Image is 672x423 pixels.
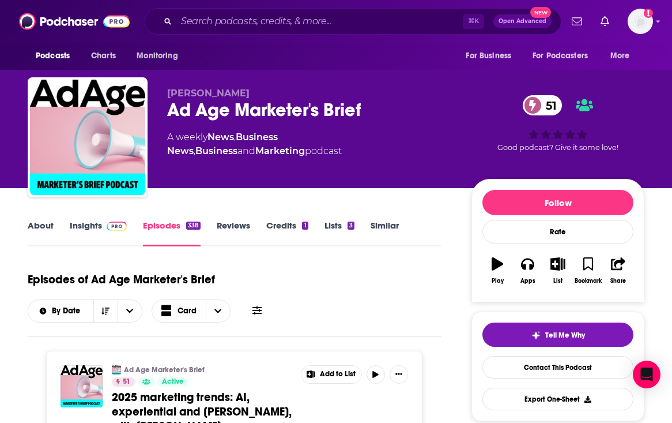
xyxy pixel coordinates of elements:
span: More [610,48,630,64]
a: Charts [84,45,123,67]
h1: Episodes of Ad Age Marketer's Brief [28,272,215,287]
button: Export One-Sheet [482,388,633,410]
img: Ad Age Marketer's Brief [112,365,121,375]
span: [PERSON_NAME] [167,88,250,99]
a: Marketing [255,145,305,156]
button: Open AdvancedNew [493,14,552,28]
span: , [234,132,236,143]
div: Share [610,278,626,285]
a: Credits1 [266,220,308,246]
span: For Podcasters [533,48,588,64]
button: Sort Direction [93,300,118,322]
button: open menu [28,307,93,315]
button: open menu [118,300,142,322]
span: Charts [91,48,116,64]
button: Choose View [152,300,231,323]
a: Episodes338 [143,220,201,246]
span: Card [178,307,197,315]
span: Open Advanced [499,18,546,24]
div: 338 [186,222,201,230]
img: 2025 marketing trends: AI, experiential and Walton Goggins, with Tim Nudd [61,365,103,407]
img: User Profile [628,9,653,34]
input: Search podcasts, credits, & more... [176,12,463,31]
img: Podchaser - Follow, Share and Rate Podcasts [19,10,130,32]
span: Good podcast? Give it some love! [497,143,618,152]
a: InsightsPodchaser Pro [70,220,127,246]
span: and [237,145,255,156]
button: Play [482,250,512,291]
button: Share [603,250,633,291]
span: Podcasts [36,48,70,64]
button: open menu [525,45,605,67]
div: A weekly podcast [167,130,453,158]
a: Ad Age Marketer's Brief [124,365,205,375]
a: Active [157,377,188,387]
a: Show notifications dropdown [567,12,587,31]
span: For Business [466,48,511,64]
a: Similar [371,220,399,246]
span: Add to List [320,370,356,379]
span: 51 [123,376,130,388]
button: open menu [129,45,192,67]
a: Contact This Podcast [482,356,633,379]
button: Follow [482,190,633,215]
span: New [530,7,551,18]
div: 51Good podcast? Give it some love! [471,88,644,159]
a: News [207,132,234,143]
button: tell me why sparkleTell Me Why [482,323,633,347]
div: List [553,278,562,285]
button: open menu [28,45,85,67]
span: By Date [52,307,84,315]
button: Show More Button [301,366,361,383]
img: Podchaser Pro [107,222,127,231]
button: Apps [512,250,542,291]
div: Apps [520,278,535,285]
img: tell me why sparkle [531,331,541,340]
span: Monitoring [137,48,178,64]
a: Business [195,145,237,156]
a: Show notifications dropdown [596,12,614,31]
span: Logged in as kkade [628,9,653,34]
img: Ad Age Marketer's Brief [30,80,145,195]
div: 1 [302,222,308,230]
button: Show profile menu [628,9,653,34]
span: , [194,145,195,156]
button: open menu [458,45,526,67]
span: Active [162,376,184,388]
h2: Choose List sort [28,300,142,323]
div: Search podcasts, credits, & more... [145,8,561,35]
span: 51 [534,95,562,115]
a: 51 [523,95,562,115]
div: Rate [482,220,633,244]
a: 51 [112,377,135,387]
span: ⌘ K [463,14,484,29]
div: Bookmark [575,278,602,285]
span: Tell Me Why [545,331,585,340]
button: open menu [602,45,644,67]
div: Play [492,278,504,285]
div: Open Intercom Messenger [633,361,660,388]
div: 3 [348,222,354,230]
svg: Add a profile image [644,9,653,18]
a: Reviews [217,220,250,246]
a: Lists3 [324,220,354,246]
button: Bookmark [573,250,603,291]
button: List [543,250,573,291]
button: Show More Button [390,365,408,384]
a: About [28,220,54,246]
